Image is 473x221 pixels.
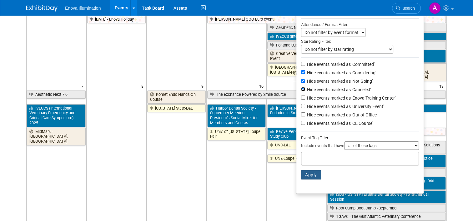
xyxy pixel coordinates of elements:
a: [US_STATE] State-L&L [147,104,206,112]
div: Event Tag Filter: [301,134,419,141]
img: Andrea Miller [429,2,441,14]
span: Enova Illumination [65,6,101,11]
a: Harbor Dental Society - September Meeting - President’s Social Mixer for Members and Guests [207,104,266,127]
label: Hide events marked as 'Not Going' [306,78,373,84]
a: Root Camp Boot Camp - September [327,204,446,212]
div: Include events that have [301,141,419,152]
a: UNE-Loupe Fair [267,155,326,163]
label: Hide events marked as 'Canceled' [306,86,371,93]
span: 9 [201,82,206,90]
span: 8 [141,82,146,90]
a: MidMark - [GEOGRAPHIC_DATA], [GEOGRAPHIC_DATA] [27,128,86,145]
span: 7 [81,82,86,90]
label: Hide events marked as 'Out of Office' [306,112,377,118]
a: UNC-L&L [267,141,326,149]
span: 13 [439,82,446,90]
a: Komet Endo Hands-On Course [147,91,206,103]
label: Hide events marked as 'Enova Training Center' [306,95,395,101]
a: ISDS - [US_STATE] State Dental Society - 161st Annual Session [327,190,446,203]
a: Fontona Super Symposium [267,41,446,49]
img: ExhibitDay [26,5,58,12]
div: Star Rating Filter: [301,37,419,45]
a: Univ. of [US_STATE]-Loupe Fair [207,128,266,140]
label: Hide events marked as 'Committed' [306,61,375,67]
span: 10 [259,82,266,90]
button: Apply [301,170,321,179]
div: Attendance / Format Filter: [301,21,419,28]
a: IVECCS (International Veterinary Emergency and Critical Care Symposium) 2025 [27,104,86,127]
span: Search [400,6,415,11]
a: Revive Periodontics - Study Club [267,128,326,140]
a: [PERSON_NAME] Endodontic Study Club [267,104,326,117]
label: Hide events marked as 'CE Course' [306,120,373,126]
a: Aesthetic Next 7.0 [267,24,446,32]
a: TGAVC - The Gulf Atlantic Veterinary Conference [327,213,446,221]
a: [DATE] - Enova Holiday [87,15,146,23]
label: Hide events marked as 'University Event' [306,103,384,110]
a: Aesthetic Next 7.0 [27,91,86,99]
a: [PERSON_NAME] OOO Euro event [207,15,446,23]
a: IVECCS (International Veterinary Emergency and Critical Care Symposium) 2025 [267,32,446,41]
label: Hide events marked as 'Considering' [306,70,376,76]
a: Search [392,3,421,14]
a: Creative Ventures - CE Event [267,50,326,62]
a: The Exchance Powered by Smile Source [207,91,446,99]
a: [GEOGRAPHIC_DATA][US_STATE]-Hyg. L&L [267,63,326,76]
